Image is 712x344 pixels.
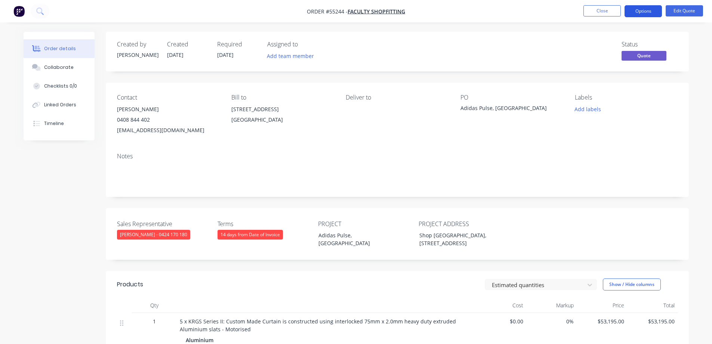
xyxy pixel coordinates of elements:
[231,115,334,125] div: [GEOGRAPHIC_DATA]
[117,104,219,115] div: [PERSON_NAME]
[24,39,95,58] button: Order details
[526,298,577,313] div: Markup
[346,94,448,101] div: Deliver to
[117,41,158,48] div: Created by
[117,115,219,125] div: 0408 844 402
[622,41,678,48] div: Status
[263,51,318,61] button: Add team member
[117,219,210,228] label: Sales Representative
[117,104,219,136] div: [PERSON_NAME]0408 844 402[EMAIL_ADDRESS][DOMAIN_NAME]
[231,94,334,101] div: Bill to
[231,104,334,115] div: [STREET_ADDRESS]
[13,6,25,17] img: Factory
[24,114,95,133] button: Timeline
[167,51,184,58] span: [DATE]
[267,51,318,61] button: Add team member
[413,230,507,249] div: Shop [GEOGRAPHIC_DATA], [STREET_ADDRESS]
[117,280,143,289] div: Products
[307,8,348,15] span: Order #55244 -
[117,94,219,101] div: Contact
[476,298,526,313] div: Cost
[44,120,64,127] div: Timeline
[117,125,219,136] div: [EMAIL_ADDRESS][DOMAIN_NAME]
[217,51,234,58] span: [DATE]
[117,153,678,160] div: Notes
[666,5,703,16] button: Edit Quote
[217,41,258,48] div: Required
[132,298,177,313] div: Qty
[460,104,554,115] div: Adidas Pulse, [GEOGRAPHIC_DATA]
[267,41,342,48] div: Assigned to
[24,77,95,95] button: Checklists 0/0
[529,317,574,325] span: 0%
[117,51,158,59] div: [PERSON_NAME]
[348,8,405,15] a: Faculty Shopfitting
[627,298,678,313] div: Total
[580,317,624,325] span: $53,195.00
[479,317,523,325] span: $0.00
[575,94,677,101] div: Labels
[44,83,77,89] div: Checklists 0/0
[571,104,605,114] button: Add labels
[312,230,406,249] div: Adidas Pulse, [GEOGRAPHIC_DATA]
[24,95,95,114] button: Linked Orders
[24,58,95,77] button: Collaborate
[577,298,627,313] div: Price
[167,41,208,48] div: Created
[44,45,76,52] div: Order details
[153,317,156,325] span: 1
[218,219,311,228] label: Terms
[583,5,621,16] button: Close
[460,94,563,101] div: PO
[625,5,662,17] button: Options
[231,104,334,128] div: [STREET_ADDRESS][GEOGRAPHIC_DATA]
[180,318,457,333] span: 5 x KRGS Series II: Custom Made Curtain is constructed using interlocked 75mm x 2.0mm heavy duty ...
[117,230,190,240] div: [PERSON_NAME] - 0424 170 180
[622,51,666,60] span: Quote
[44,101,76,108] div: Linked Orders
[630,317,675,325] span: $53,195.00
[218,230,283,240] div: 14 days from Date of Invoice
[603,278,661,290] button: Show / Hide columns
[44,64,74,71] div: Collaborate
[419,219,512,228] label: PROJECT ADDRESS
[318,219,412,228] label: PROJECT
